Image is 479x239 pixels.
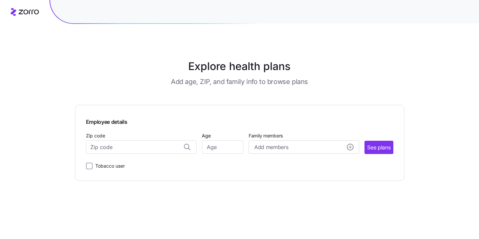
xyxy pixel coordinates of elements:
label: Age [202,132,211,139]
span: Family members [249,132,359,139]
span: Add members [254,143,288,151]
span: See plans [367,143,390,152]
h1: Explore health plans [91,58,388,74]
input: Age [202,140,243,154]
svg: add icon [347,144,354,150]
input: Zip code [86,140,197,154]
label: Tobacco user [93,162,125,170]
h3: Add age, ZIP, and family info to browse plans [171,77,308,86]
button: Add membersadd icon [249,140,359,154]
button: See plans [364,141,393,154]
label: Zip code [86,132,105,139]
span: Employee details [86,116,127,126]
